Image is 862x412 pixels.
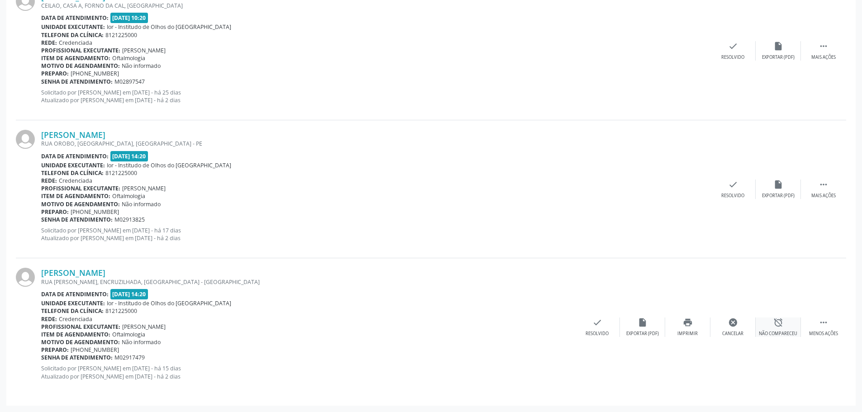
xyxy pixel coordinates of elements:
span: Oftalmologia [112,192,145,200]
i: check [728,41,738,51]
img: img [16,268,35,287]
span: Ior - Institudo de Olhos do [GEOGRAPHIC_DATA] [107,299,231,307]
b: Motivo de agendamento: [41,338,120,346]
span: [DATE] 14:20 [110,151,148,161]
div: Menos ações [809,331,838,337]
span: Credenciada [59,39,92,47]
b: Senha de atendimento: [41,216,113,223]
span: [DATE] 10:20 [110,13,148,23]
b: Preparo: [41,346,69,354]
i:  [819,41,829,51]
span: Ior - Institudo de Olhos do [GEOGRAPHIC_DATA] [107,23,231,31]
b: Item de agendamento: [41,192,110,200]
b: Motivo de agendamento: [41,62,120,70]
i:  [819,180,829,189]
span: [PERSON_NAME] [122,323,166,331]
span: Não informado [122,338,161,346]
p: Solicitado por [PERSON_NAME] em [DATE] - há 25 dias Atualizado por [PERSON_NAME] em [DATE] - há 2... [41,89,710,104]
a: [PERSON_NAME] [41,130,105,140]
span: Ior - Institudo de Olhos do [GEOGRAPHIC_DATA] [107,161,231,169]
span: Credenciada [59,177,92,185]
b: Profissional executante: [41,323,120,331]
b: Data de atendimento: [41,152,109,160]
i: cancel [728,317,738,327]
b: Unidade executante: [41,23,105,31]
b: Preparo: [41,70,69,77]
i: check [592,317,602,327]
span: M02917479 [114,354,145,361]
span: 8121225000 [105,31,137,39]
b: Data de atendimento: [41,14,109,22]
b: Rede: [41,315,57,323]
div: Imprimir [677,331,698,337]
i: insert_drive_file [773,41,783,51]
span: [PERSON_NAME] [122,47,166,54]
span: Oftalmologia [112,331,145,338]
div: RUA [PERSON_NAME], ENCRUZILHADA, [GEOGRAPHIC_DATA] - [GEOGRAPHIC_DATA] [41,278,575,286]
div: Exportar (PDF) [762,54,795,61]
b: Telefone da clínica: [41,307,104,315]
span: [PHONE_NUMBER] [71,208,119,216]
div: CEILAO, CASA A, FORNO DA CAL, [GEOGRAPHIC_DATA] [41,2,710,9]
span: [PHONE_NUMBER] [71,70,119,77]
i: alarm_off [773,317,783,327]
i:  [819,317,829,327]
a: [PERSON_NAME] [41,268,105,278]
div: Mais ações [811,54,836,61]
div: Não compareceu [759,331,797,337]
i: insert_drive_file [638,317,648,327]
b: Profissional executante: [41,185,120,192]
b: Item de agendamento: [41,54,110,62]
b: Telefone da clínica: [41,169,104,177]
span: M02897547 [114,78,145,85]
div: Resolvido [721,193,744,199]
p: Solicitado por [PERSON_NAME] em [DATE] - há 15 dias Atualizado por [PERSON_NAME] em [DATE] - há 2... [41,365,575,380]
i: check [728,180,738,189]
div: Cancelar [722,331,743,337]
span: Credenciada [59,315,92,323]
b: Unidade executante: [41,161,105,169]
b: Item de agendamento: [41,331,110,338]
div: Exportar (PDF) [762,193,795,199]
b: Preparo: [41,208,69,216]
b: Rede: [41,39,57,47]
div: RUA OROBO, [GEOGRAPHIC_DATA], [GEOGRAPHIC_DATA] - PE [41,140,710,147]
b: Motivo de agendamento: [41,200,120,208]
span: [PHONE_NUMBER] [71,346,119,354]
div: Mais ações [811,193,836,199]
div: Exportar (PDF) [626,331,659,337]
div: Resolvido [586,331,609,337]
span: Não informado [122,200,161,208]
b: Unidade executante: [41,299,105,307]
b: Senha de atendimento: [41,78,113,85]
span: Não informado [122,62,161,70]
div: Resolvido [721,54,744,61]
b: Data de atendimento: [41,290,109,298]
i: insert_drive_file [773,180,783,189]
b: Telefone da clínica: [41,31,104,39]
b: Rede: [41,177,57,185]
img: img [16,130,35,149]
span: M02913825 [114,216,145,223]
span: Oftalmologia [112,54,145,62]
i: print [683,317,693,327]
p: Solicitado por [PERSON_NAME] em [DATE] - há 17 dias Atualizado por [PERSON_NAME] em [DATE] - há 2... [41,227,710,242]
b: Senha de atendimento: [41,354,113,361]
b: Profissional executante: [41,47,120,54]
span: 8121225000 [105,307,137,315]
span: 8121225000 [105,169,137,177]
span: [DATE] 14:20 [110,289,148,299]
span: [PERSON_NAME] [122,185,166,192]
